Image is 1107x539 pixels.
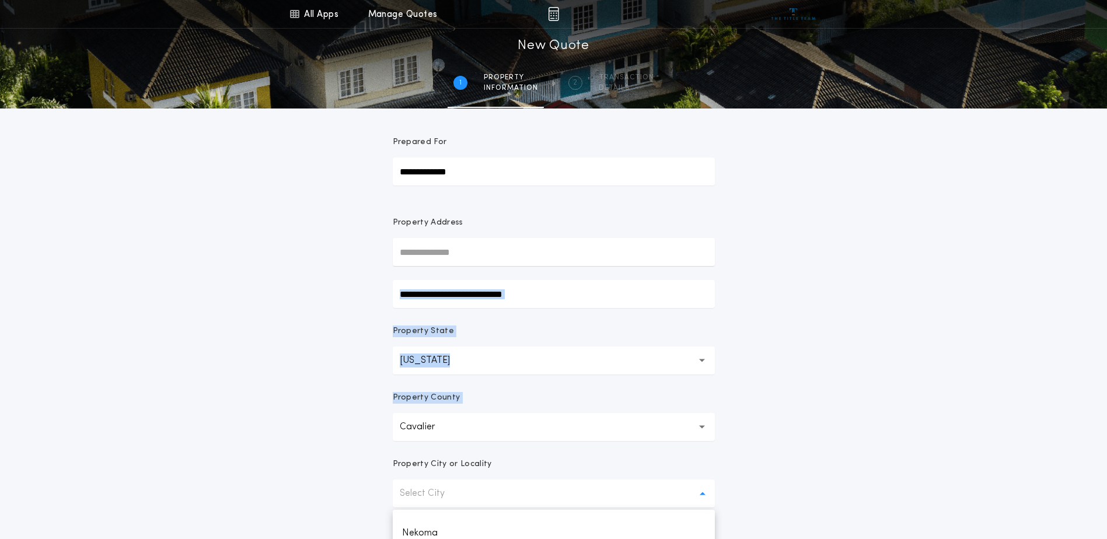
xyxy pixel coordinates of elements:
[573,78,577,87] h2: 2
[393,392,460,404] p: Property County
[393,157,715,185] input: Prepared For
[484,73,538,82] span: Property
[400,487,463,501] p: Select City
[400,353,469,367] p: [US_STATE]
[400,420,454,434] p: Cavalier
[599,83,654,93] span: details
[771,8,815,20] img: vs-icon
[393,217,715,229] p: Property Address
[548,7,559,21] img: img
[518,37,589,55] h1: New Quote
[393,346,715,374] button: [US_STATE]
[393,480,715,508] button: Select City
[459,78,462,87] h2: 1
[393,413,715,441] button: Cavalier
[393,136,447,148] p: Prepared For
[599,73,654,82] span: Transaction
[484,83,538,93] span: information
[393,325,454,337] p: Property State
[393,459,492,470] p: Property City or Locality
